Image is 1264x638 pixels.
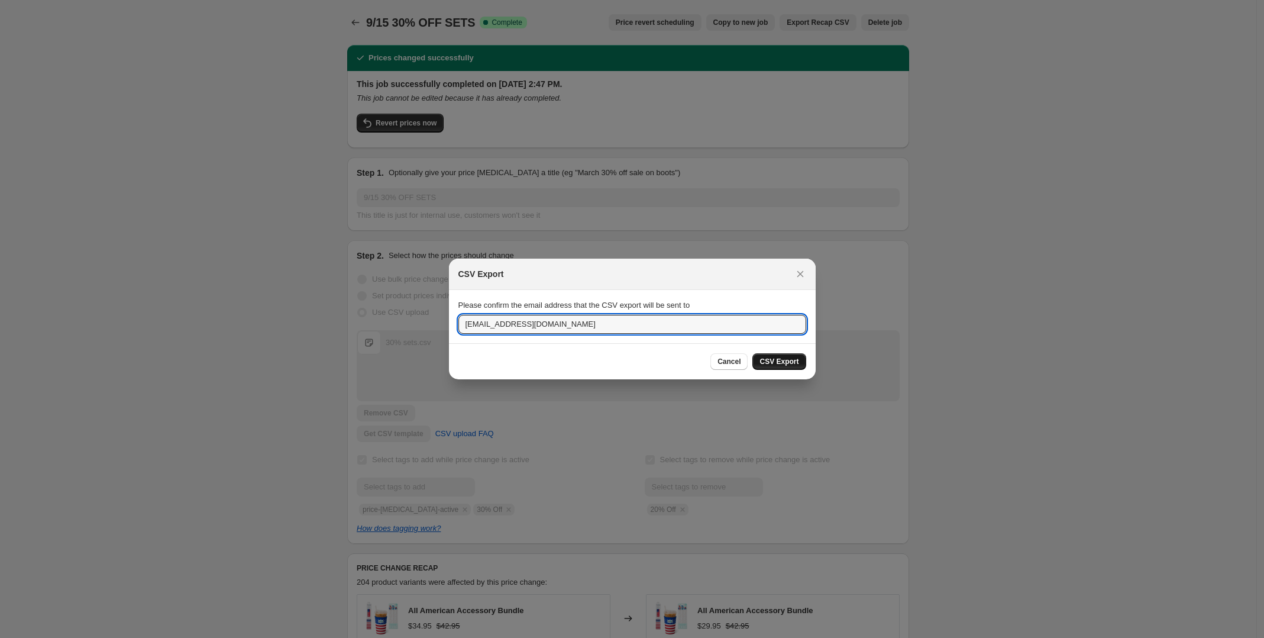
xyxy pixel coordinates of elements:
h2: CSV Export [458,268,504,280]
span: Please confirm the email address that the CSV export will be sent to [458,301,690,310]
button: CSV Export [752,353,806,370]
button: Cancel [710,353,748,370]
span: CSV Export [759,357,799,366]
span: Cancel [717,357,741,366]
button: Close [792,266,809,282]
